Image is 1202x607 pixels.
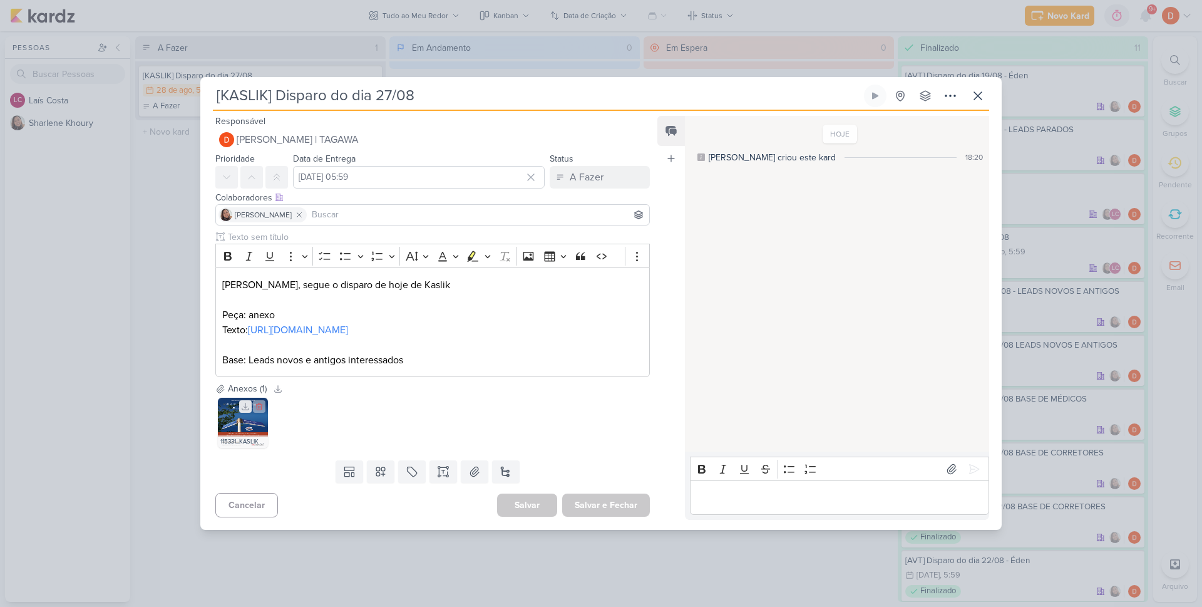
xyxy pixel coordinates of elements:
p: Peça: anexo [222,308,643,323]
div: [PERSON_NAME] criou este kard [709,151,836,164]
div: Editor toolbar [215,244,650,268]
a: [URL][DOMAIN_NAME] [248,324,348,336]
div: A Fazer [570,170,604,185]
span: [PERSON_NAME] | TAGAWA [237,132,359,147]
input: Texto sem título [225,231,650,244]
div: 115331_KASLIK _ E-MAIL MKT _ KASLIK IBIRAPUERA _ HMP _ PREÇO _ AGOSTO_v23 (1).jpg [218,435,268,448]
input: Select a date [293,166,545,189]
label: Prioridade [215,153,255,164]
label: Responsável [215,116,265,127]
button: A Fazer [550,166,650,189]
label: Data de Entrega [293,153,356,164]
img: fzkMEcg2uJ05ui4k3xk7yrTA0jy59C4xS7AsBiYj.jpg [218,398,268,448]
p: [PERSON_NAME], segue o disparo de hoje de Kaslik [222,278,643,293]
p: Texto: [222,323,643,338]
span: [PERSON_NAME] [235,209,292,220]
img: Sharlene Khoury [220,209,232,221]
img: Diego Lima | TAGAWA [219,132,234,147]
input: Buscar [309,207,647,222]
div: Editor editing area: main [215,267,650,377]
input: Kard Sem Título [213,85,861,107]
div: Ligar relógio [870,91,880,101]
div: Anexos (1) [228,382,267,395]
label: Status [550,153,573,164]
button: [PERSON_NAME] | TAGAWA [215,128,650,151]
p: Base: Leads novos e antigos interessados [222,353,643,368]
div: Editor toolbar [690,457,989,481]
button: Cancelar [215,493,278,517]
div: Colaboradores [215,191,650,204]
div: 18:20 [965,152,983,163]
div: Editor editing area: main [690,480,989,515]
